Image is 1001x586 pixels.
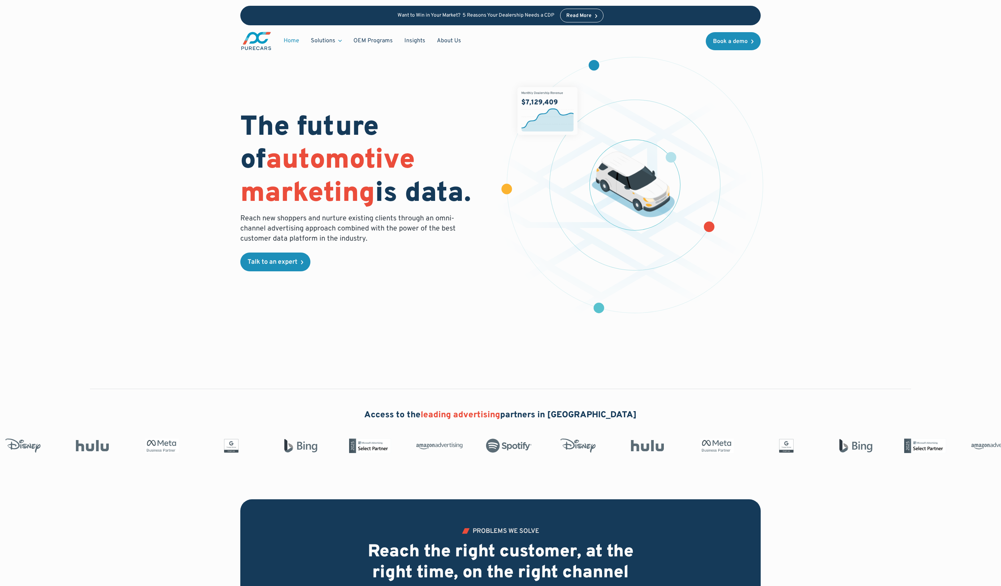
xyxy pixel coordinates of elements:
[398,13,554,19] p: Want to Win in Your Market? 5 Reasons Your Dealership Needs a CDP
[560,9,603,22] a: Read More
[763,439,809,453] img: Google Partner
[305,34,348,48] div: Solutions
[706,32,761,50] a: Book a demo
[416,440,462,452] img: Amazon Advertising
[592,152,675,217] img: illustration of a vehicle
[421,410,500,421] span: leading advertising
[240,143,415,211] span: automotive marketing
[350,542,651,583] h2: Reach the right customer, at the right time, on the right channel
[555,439,601,453] img: Disney
[240,31,272,51] a: main
[566,13,592,18] div: Read More
[348,34,399,48] a: OEM Programs
[364,409,637,422] h2: Access to the partners in [GEOGRAPHIC_DATA]
[399,34,431,48] a: Insights
[713,39,748,44] div: Book a demo
[473,528,539,535] div: PROBLEMS WE SOLVE
[278,34,305,48] a: Home
[208,439,254,453] img: Google Partner
[832,439,878,453] img: Bing
[240,253,310,271] a: Talk to an expert
[248,259,297,266] div: Talk to an expert
[69,440,115,452] img: Hulu
[138,439,185,453] img: Meta Business Partner
[277,439,323,453] img: Bing
[693,439,740,453] img: Meta Business Partner
[902,439,948,453] img: Microsoft Advertising Partner
[240,214,460,244] p: Reach new shoppers and nurture existing clients through an omni-channel advertising approach comb...
[517,87,577,135] img: chart showing monthly dealership revenue of $7m
[624,440,670,452] img: Hulu
[240,31,272,51] img: purecars logo
[311,37,335,45] div: Solutions
[240,112,492,211] h1: The future of is data.
[431,34,467,48] a: About Us
[347,439,393,453] img: Microsoft Advertising Partner
[485,439,532,453] img: Spotify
